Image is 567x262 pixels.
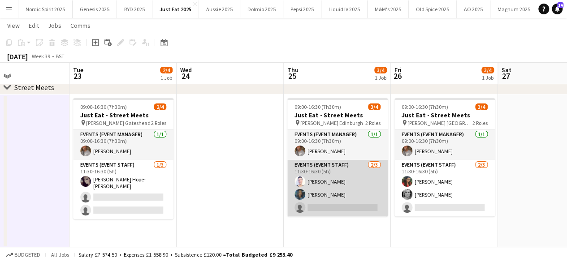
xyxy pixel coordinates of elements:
[154,103,166,110] span: 2/4
[481,67,494,73] span: 3/4
[475,103,488,110] span: 3/4
[368,103,381,110] span: 3/4
[151,120,166,126] span: 2 Roles
[300,120,363,126] span: [PERSON_NAME] Edinburgh
[18,0,73,18] button: Nordic Spirit 2025
[4,250,42,260] button: Budgeted
[393,71,402,81] span: 26
[552,4,563,14] a: 14
[394,66,402,74] span: Fri
[287,98,388,216] app-job-card: 09:00-16:30 (7h30m)3/4Just Eat - Street Meets [PERSON_NAME] Edinburgh2 RolesEvents (Event Manager...
[7,21,20,30] span: View
[375,74,386,81] div: 1 Job
[199,0,240,18] button: Aussie 2025
[70,21,91,30] span: Comms
[374,67,387,73] span: 3/4
[73,0,117,18] button: Genesis 2025
[180,66,192,74] span: Wed
[294,103,341,110] span: 09:00-16:30 (7h30m)
[160,67,173,73] span: 2/4
[73,66,83,74] span: Tue
[365,120,381,126] span: 2 Roles
[472,120,488,126] span: 2 Roles
[117,0,152,18] button: BYD 2025
[457,0,490,18] button: AO 2025
[56,53,65,60] div: BST
[394,111,495,119] h3: Just Eat - Street Meets
[179,71,192,81] span: 24
[152,0,199,18] button: Just Eat 2025
[287,129,388,160] app-card-role: Events (Event Manager)1/109:00-16:30 (7h30m)[PERSON_NAME]
[73,111,173,119] h3: Just Eat - Street Meets
[407,120,472,126] span: [PERSON_NAME] [GEOGRAPHIC_DATA]
[29,21,39,30] span: Edit
[80,103,127,110] span: 09:00-16:30 (7h30m)
[287,111,388,119] h3: Just Eat - Street Meets
[321,0,368,18] button: Liquid IV 2025
[73,98,173,219] app-job-card: 09:00-16:30 (7h30m)2/4Just Eat - Street Meets [PERSON_NAME] Gateshead2 RolesEvents (Event Manager...
[86,120,151,126] span: [PERSON_NAME] Gateshead
[394,129,495,160] app-card-role: Events (Event Manager)1/109:00-16:30 (7h30m)[PERSON_NAME]
[394,160,495,216] app-card-role: Events (Event Staff)2/311:30-16:30 (5h)[PERSON_NAME][PERSON_NAME]
[394,98,495,216] app-job-card: 09:00-16:30 (7h30m)3/4Just Eat - Street Meets [PERSON_NAME] [GEOGRAPHIC_DATA]2 RolesEvents (Event...
[490,0,538,18] button: Magnum 2025
[402,103,448,110] span: 09:00-16:30 (7h30m)
[226,251,292,258] span: Total Budgeted £9 253.40
[4,20,23,31] a: View
[557,2,563,8] span: 14
[48,21,61,30] span: Jobs
[44,20,65,31] a: Jobs
[283,0,321,18] button: Pepsi 2025
[67,20,94,31] a: Comms
[25,20,43,31] a: Edit
[30,53,52,60] span: Week 39
[287,66,299,74] span: Thu
[160,74,172,81] div: 1 Job
[368,0,409,18] button: M&M's 2025
[73,160,173,219] app-card-role: Events (Event Staff)1/311:30-16:30 (5h)[PERSON_NAME] Hope-[PERSON_NAME]
[240,0,283,18] button: Dolmio 2025
[7,52,28,61] div: [DATE]
[14,83,54,92] div: Street Meets
[409,0,457,18] button: Old Spice 2025
[286,71,299,81] span: 25
[78,251,292,258] div: Salary £7 574.50 + Expenses £1 558.90 + Subsistence £120.00 =
[14,252,40,258] span: Budgeted
[49,251,71,258] span: All jobs
[287,160,388,216] app-card-role: Events (Event Staff)2/311:30-16:30 (5h)[PERSON_NAME][PERSON_NAME]
[482,74,493,81] div: 1 Job
[73,129,173,160] app-card-role: Events (Event Manager)1/109:00-16:30 (7h30m)[PERSON_NAME]
[502,66,511,74] span: Sat
[72,71,83,81] span: 23
[500,71,511,81] span: 27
